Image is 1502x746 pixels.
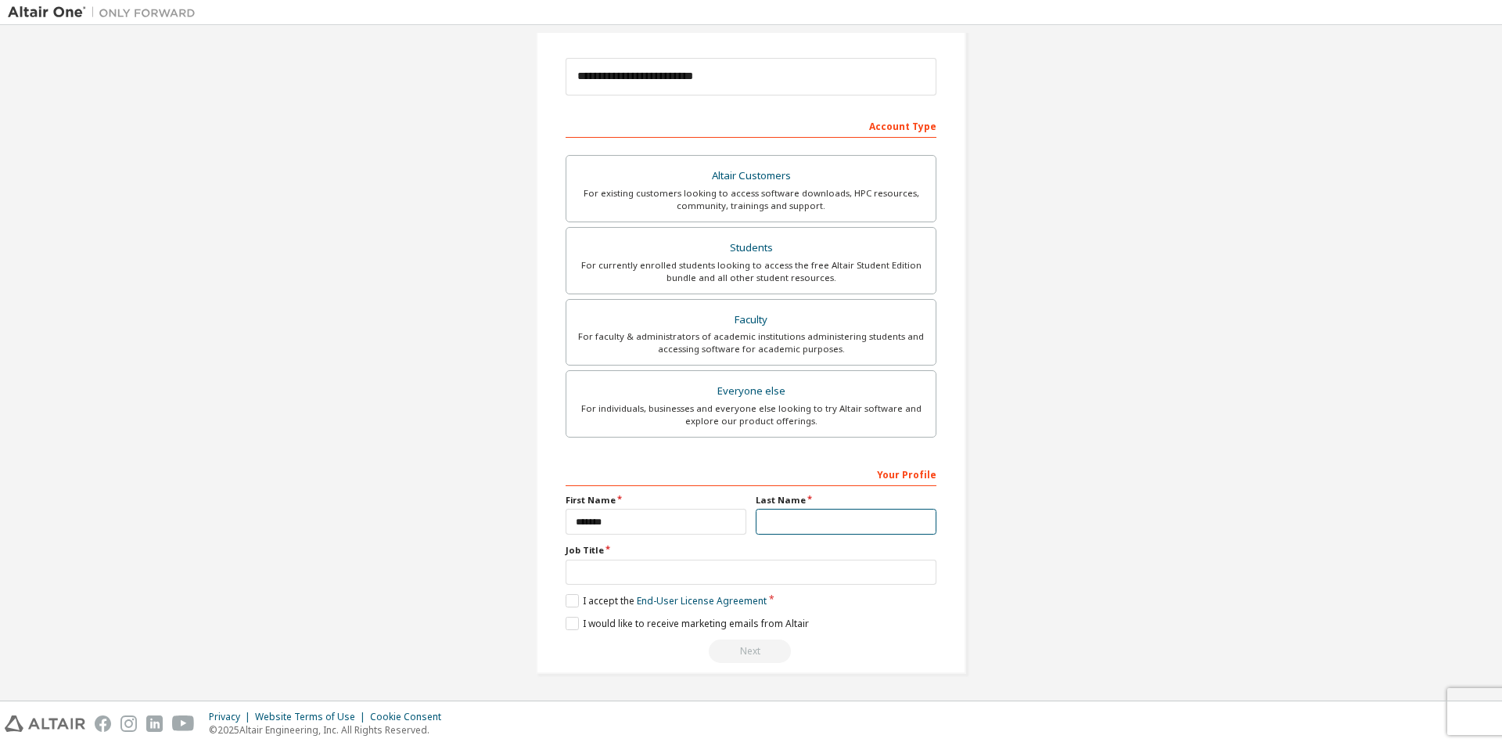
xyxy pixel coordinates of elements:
[576,309,926,331] div: Faculty
[566,544,936,557] label: Job Title
[576,237,926,259] div: Students
[756,494,936,506] label: Last Name
[5,715,85,732] img: altair_logo.svg
[637,594,767,607] a: End-User License Agreement
[209,723,451,737] p: © 2025 Altair Engineering, Inc. All Rights Reserved.
[576,330,926,355] div: For faculty & administrators of academic institutions administering students and accessing softwa...
[120,715,137,732] img: instagram.svg
[566,594,767,607] label: I accept the
[576,187,926,212] div: For existing customers looking to access software downloads, HPC resources, community, trainings ...
[95,715,111,732] img: facebook.svg
[8,5,203,20] img: Altair One
[370,711,451,723] div: Cookie Consent
[566,494,746,506] label: First Name
[576,165,926,187] div: Altair Customers
[566,617,809,630] label: I would like to receive marketing emails from Altair
[576,380,926,402] div: Everyone else
[209,711,255,723] div: Privacy
[566,640,936,663] div: Read and acccept EULA to continue
[576,259,926,284] div: For currently enrolled students looking to access the free Altair Student Edition bundle and all ...
[566,113,936,138] div: Account Type
[566,461,936,486] div: Your Profile
[146,715,163,732] img: linkedin.svg
[576,402,926,427] div: For individuals, businesses and everyone else looking to try Altair software and explore our prod...
[255,711,370,723] div: Website Terms of Use
[172,715,195,732] img: youtube.svg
